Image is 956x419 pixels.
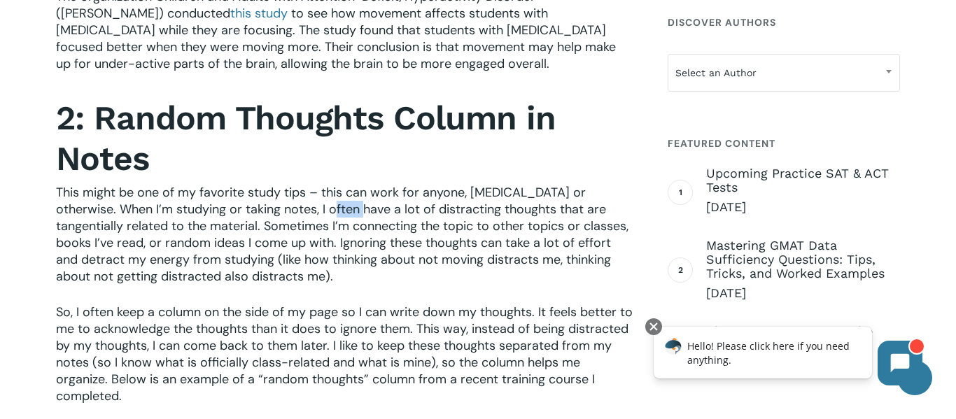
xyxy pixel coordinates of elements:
a: this study [230,5,288,22]
a: Mastering GMAT Data Sufficiency Questions: Tips, Tricks, and Worked Examples [DATE] [706,239,900,301]
h4: Discover Authors [668,10,900,35]
iframe: Chatbot [639,315,936,399]
span: to see how movement affects students with [MEDICAL_DATA] while they are focusing. The study found... [56,5,616,72]
span: Select an Author [668,54,900,92]
h4: Featured Content [668,131,900,156]
a: Upcoming Practice SAT & ACT Tests [DATE] [706,166,900,215]
span: [DATE] [706,285,900,301]
span: This might be one of my favorite study tips – this can work for anyone, [MEDICAL_DATA] or otherwi... [56,184,628,285]
span: So, I often keep a column on the side of my page so I can write down my thoughts. It feels better... [56,304,633,404]
span: [DATE] [706,199,900,215]
span: Upcoming Practice SAT & ACT Tests [706,166,900,194]
strong: 2: Random Thoughts Column in Notes [56,98,556,178]
span: Mastering GMAT Data Sufficiency Questions: Tips, Tricks, and Worked Examples [706,239,900,280]
span: Select an Author [668,58,899,87]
